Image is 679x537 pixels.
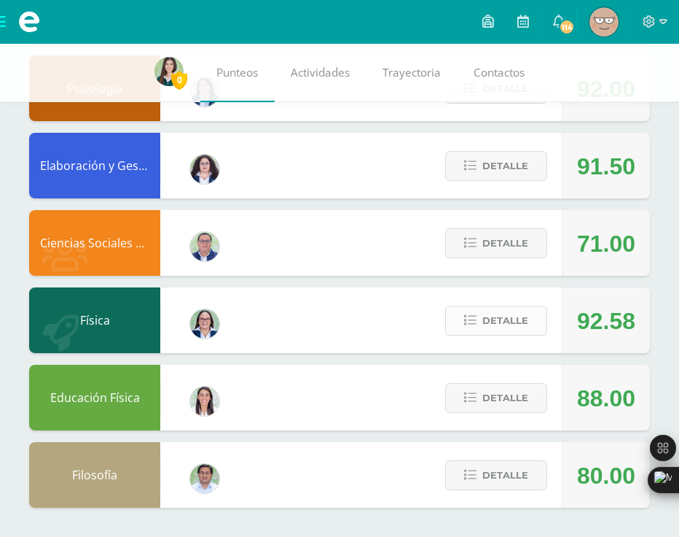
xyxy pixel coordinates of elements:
[482,230,528,257] span: Detalle
[190,464,219,493] img: f767cae2d037801592f2ba1a5db71a2a.png
[366,44,458,102] a: Trayectoria
[445,383,547,413] button: Detalle
[190,155,219,184] img: ba02aa29de7e60e5f6614f4096ff8928.png
[445,228,547,258] button: Detalle
[275,44,366,102] a: Actividades
[577,211,635,277] div: 71.00
[29,442,160,508] div: Filosofía
[482,152,528,179] span: Detalle
[589,7,619,36] img: 8932644bc95f8b061e1d37527d343c5b.png
[559,19,575,35] span: 114
[577,366,635,431] div: 88.00
[29,365,160,430] div: Educación Física
[291,65,350,80] span: Actividades
[482,385,528,412] span: Detalle
[171,71,187,89] span: 0
[482,462,528,489] span: Detalle
[216,65,258,80] span: Punteos
[482,307,528,334] span: Detalle
[190,387,219,416] img: 68dbb99899dc55733cac1a14d9d2f825.png
[577,288,635,354] div: 92.58
[474,65,525,80] span: Contactos
[154,57,184,86] img: 38a95bae201ff87df004ef167f0582c3.png
[445,151,547,181] button: Detalle
[445,306,547,336] button: Detalle
[29,287,160,353] div: Física
[458,44,541,102] a: Contactos
[29,210,160,276] div: Ciencias Sociales y Formación Ciudadana 4
[190,309,219,339] img: 571966f00f586896050bf2f129d9ef0a.png
[382,65,441,80] span: Trayectoria
[190,232,219,261] img: c1c1b07ef08c5b34f56a5eb7b3c08b85.png
[200,44,275,102] a: Punteos
[445,460,547,490] button: Detalle
[577,443,635,509] div: 80.00
[29,133,160,198] div: Elaboración y Gestión de Proyectos
[577,134,635,199] div: 91.50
